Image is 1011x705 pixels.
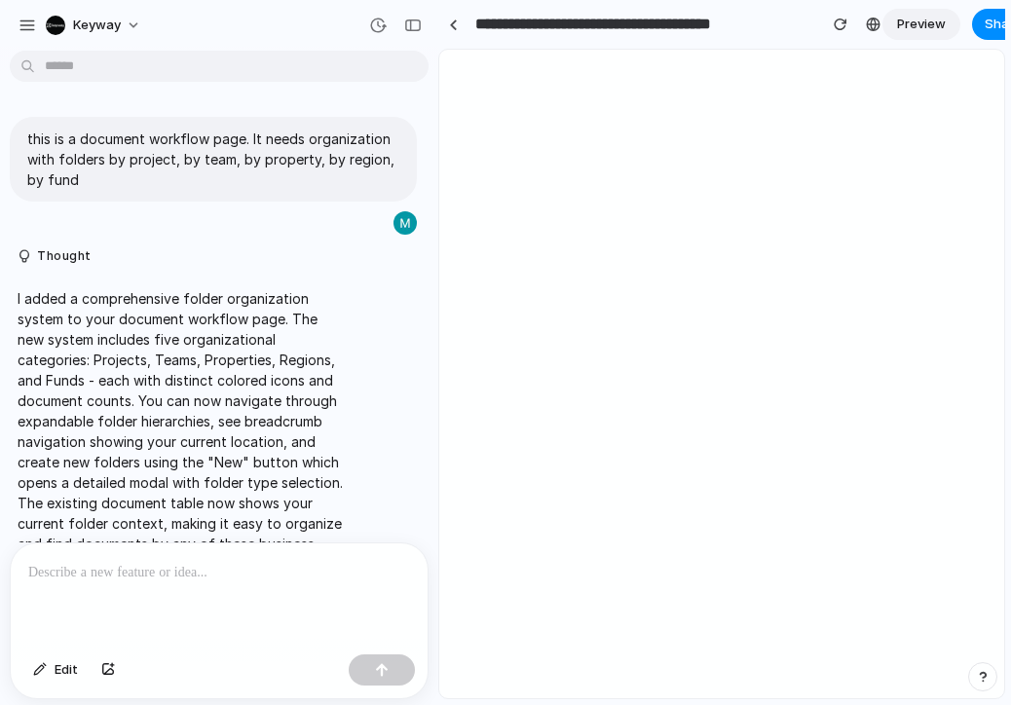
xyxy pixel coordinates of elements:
[38,10,151,41] button: Keyway
[27,129,399,190] p: this is a document workflow page. It needs organization with folders by project, by team, by prop...
[897,15,946,34] span: Preview
[55,660,78,680] span: Edit
[23,654,88,686] button: Edit
[18,288,343,575] p: I added a comprehensive folder organization system to your document workflow page. The new system...
[73,16,121,35] span: Keyway
[882,9,960,40] a: Preview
